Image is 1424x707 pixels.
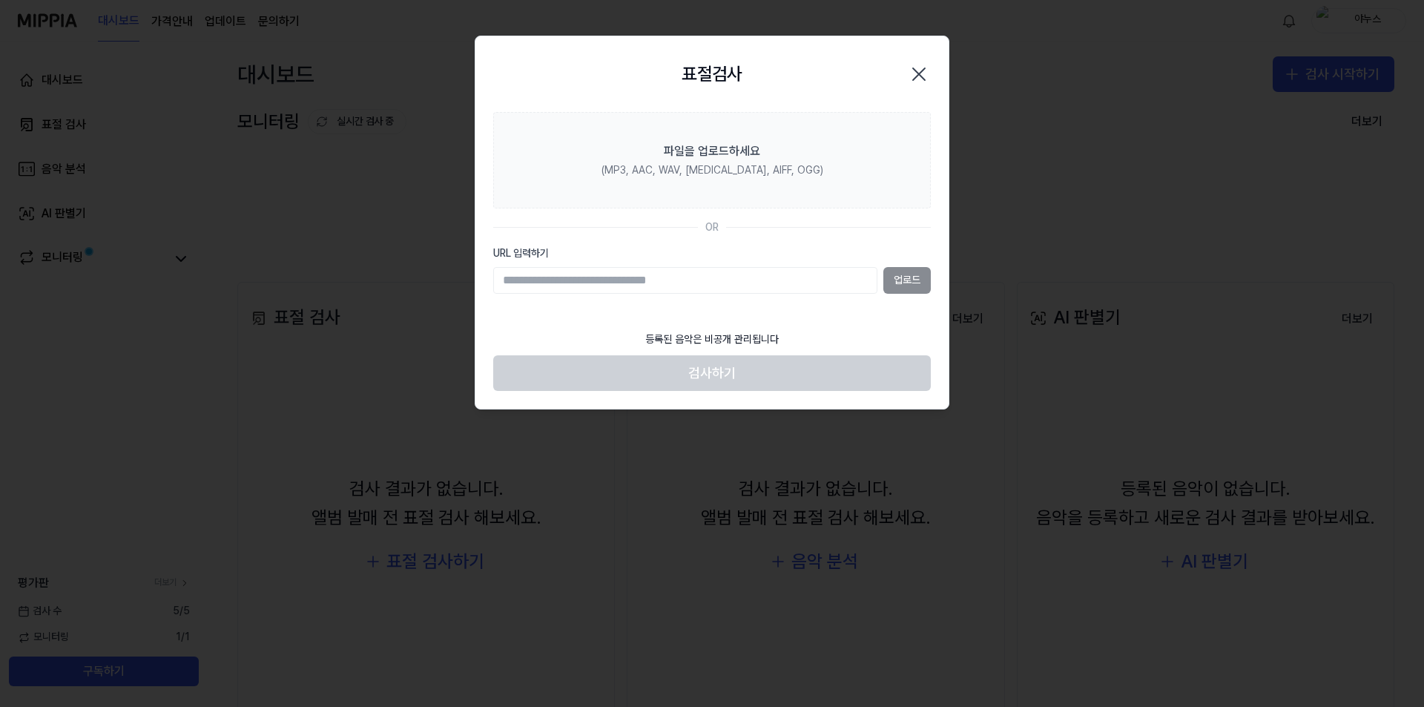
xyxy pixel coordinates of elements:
div: (MP3, AAC, WAV, [MEDICAL_DATA], AIFF, OGG) [601,163,823,178]
div: 파일을 업로드하세요 [664,142,760,160]
div: 등록된 음악은 비공개 관리됩니다 [636,323,788,356]
div: OR [705,220,719,235]
h2: 표절검사 [682,60,742,88]
label: URL 입력하기 [493,246,931,261]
